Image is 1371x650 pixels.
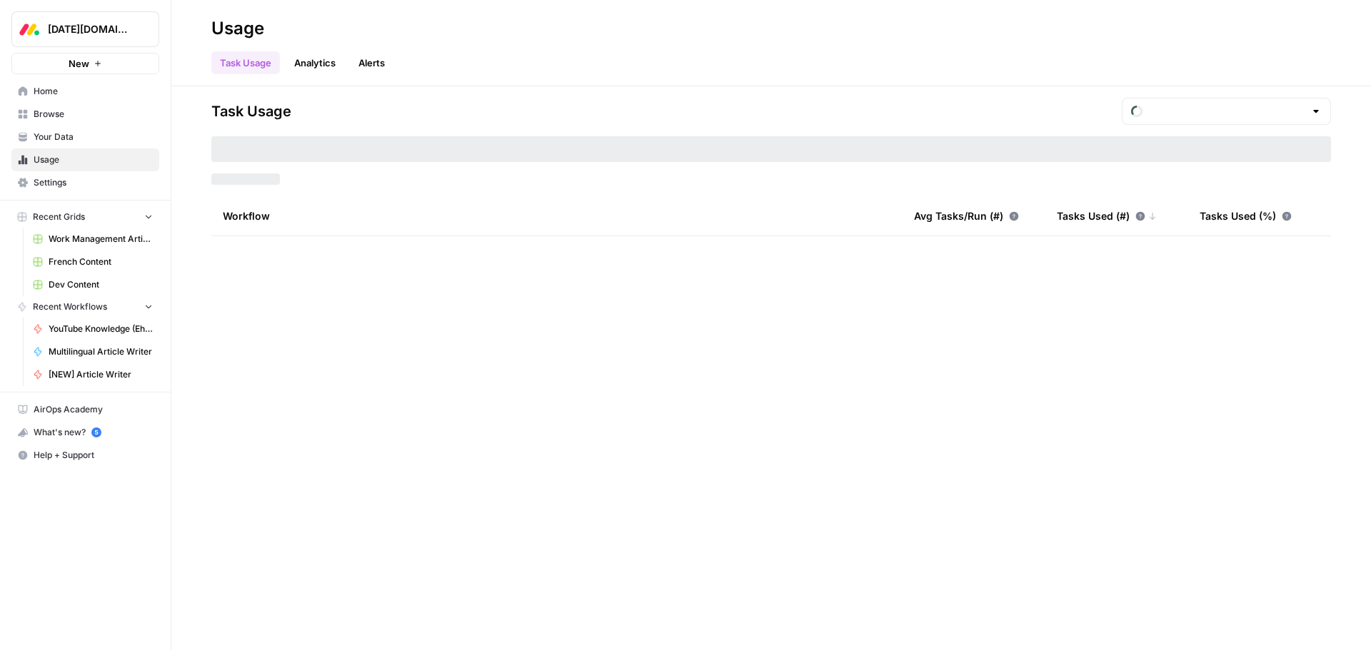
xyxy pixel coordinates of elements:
[49,255,153,268] span: French Content
[11,80,159,103] a: Home
[48,22,134,36] span: [DATE][DOMAIN_NAME]
[26,228,159,250] a: Work Management Article Grid
[49,368,153,381] span: [NEW] Article Writer
[286,51,344,74] a: Analytics
[12,422,159,443] div: What's new?
[34,449,153,462] span: Help + Support
[11,148,159,171] a: Usage
[1057,196,1157,235] div: Tasks Used (#)
[34,153,153,166] span: Usage
[49,278,153,291] span: Dev Content
[11,421,159,444] button: What's new? 5
[34,85,153,98] span: Home
[223,196,891,235] div: Workflow
[11,296,159,318] button: Recent Workflows
[1200,196,1292,235] div: Tasks Used (%)
[91,427,101,437] a: 5
[211,51,280,74] a: Task Usage
[26,363,159,386] a: [NEW] Article Writer
[11,171,159,194] a: Settings
[26,273,159,296] a: Dev Content
[350,51,393,74] a: Alerts
[26,318,159,340] a: YouTube Knowledge (Ehud)
[11,53,159,74] button: New
[34,403,153,416] span: AirOps Academy
[11,398,159,421] a: AirOps Academy
[33,210,85,223] span: Recent Grids
[49,345,153,358] span: Multilingual Article Writer
[49,323,153,335] span: YouTube Knowledge (Ehud)
[11,126,159,148] a: Your Data
[34,131,153,143] span: Your Data
[914,196,1019,235] div: Avg Tasks/Run (#)
[11,206,159,228] button: Recent Grids
[33,300,107,313] span: Recent Workflows
[69,56,89,71] span: New
[11,103,159,126] a: Browse
[16,16,42,42] img: Monday.com Logo
[11,11,159,47] button: Workspace: Monday.com
[49,233,153,245] span: Work Management Article Grid
[34,108,153,121] span: Browse
[26,250,159,273] a: French Content
[34,176,153,189] span: Settings
[11,444,159,467] button: Help + Support
[211,17,264,40] div: Usage
[26,340,159,363] a: Multilingual Article Writer
[211,101,291,121] span: Task Usage
[94,429,98,436] text: 5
